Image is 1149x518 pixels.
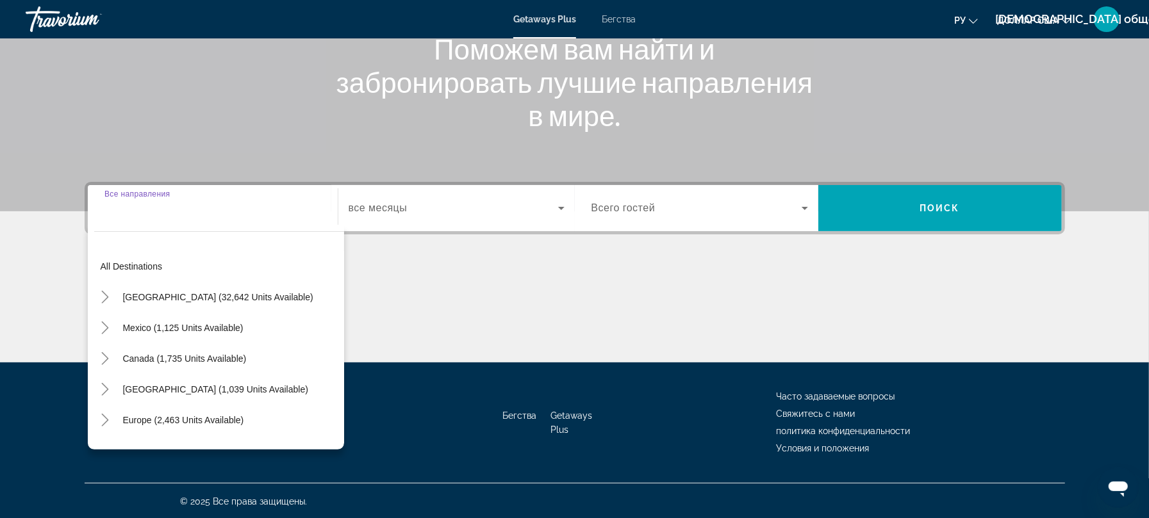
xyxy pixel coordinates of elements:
[550,410,592,435] a: Getaways Plus
[777,409,856,419] a: Свяжитесь с нами
[777,426,911,436] a: политика конфиденциальности
[117,439,249,462] button: Australia (201 units available)
[349,202,408,213] span: все месяцы
[117,316,250,339] button: Mexico (1,125 units available)
[1090,6,1123,33] button: Меню пользователя
[123,415,244,425] span: Europe (2,463 units available)
[94,317,117,339] button: Toggle Mexico (1,125 units available)
[94,286,117,309] button: Toggle United States (32,642 units available)
[777,391,895,401] a: Часто задаваемые вопросы
[502,410,536,421] a: Бегства
[954,11,978,29] button: Изменить язык
[94,255,344,278] button: All destinations
[117,409,251,432] button: Europe (2,463 units available)
[123,292,313,302] span: [GEOGRAPHIC_DATA] (32,642 units available)
[117,347,253,370] button: Canada (1,735 units available)
[94,378,117,401] button: Toggle Caribbean & Atlantic Islands (1,039 units available)
[117,378,315,401] button: [GEOGRAPHIC_DATA] (1,039 units available)
[117,286,320,309] button: [GEOGRAPHIC_DATA] (32,642 units available)
[26,3,154,36] a: Травориум
[181,496,308,506] font: © 2025 Все права защищены.
[920,203,960,213] span: Поиск
[602,14,636,24] a: Бегства
[123,384,308,394] span: [GEOGRAPHIC_DATA] (1,039 units available)
[123,353,247,364] span: Canada (1,735 units available)
[88,185,1062,231] div: Виджет поиска
[1098,467,1139,508] iframe: Кнопка запуска окна обмена сообщениями
[513,14,576,24] a: Getaways Plus
[94,409,117,432] button: Toggle Europe (2,463 units available)
[94,348,117,370] button: Toggle Canada (1,735 units available)
[591,202,656,213] span: Всего гостей
[104,190,170,198] span: Все направления
[94,440,117,462] button: Toggle Australia (201 units available)
[818,185,1062,231] button: Поиск
[997,11,1071,29] button: Изменить валюту
[101,261,163,271] span: All destinations
[335,32,815,132] h1: Поможем вам найти и забронировать лучшие направления в мире.
[123,323,244,333] span: Mexico (1,125 units available)
[777,443,870,453] a: Условия и положения
[954,15,966,26] font: ру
